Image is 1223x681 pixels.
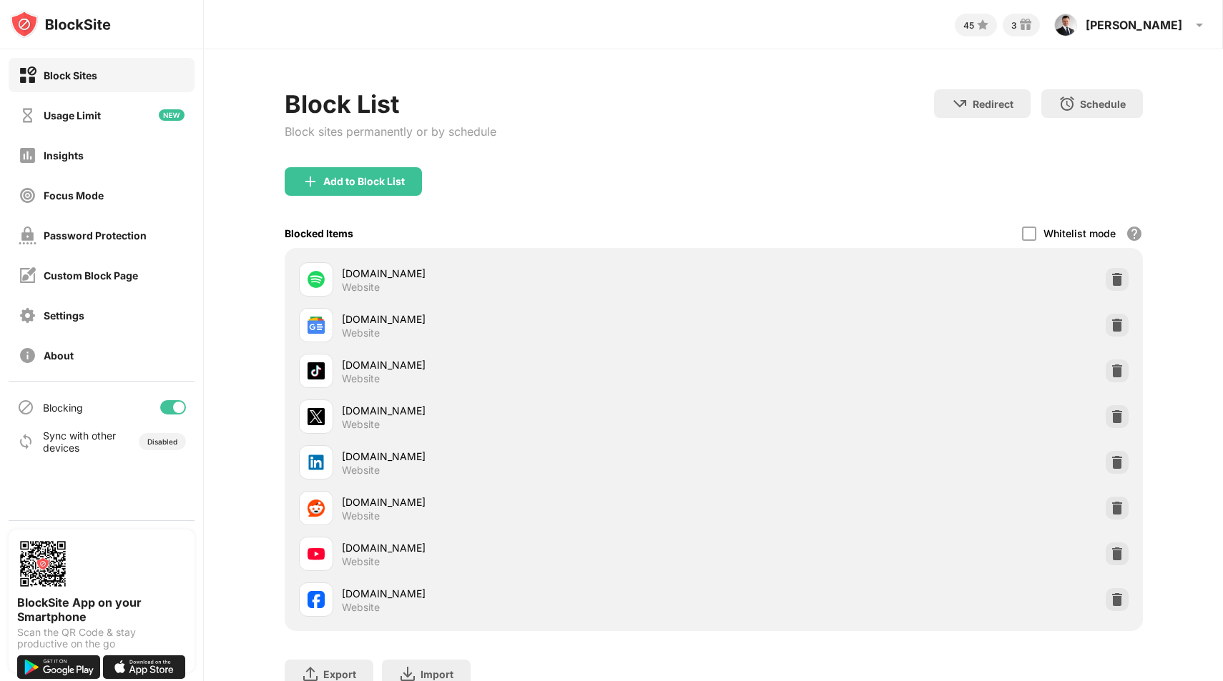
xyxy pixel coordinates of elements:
[421,668,453,680] div: Import
[342,540,714,555] div: [DOMAIN_NAME]
[342,509,380,522] div: Website
[342,449,714,464] div: [DOMAIN_NAME]
[1017,16,1034,34] img: reward-small.svg
[308,317,325,334] img: favicons
[44,309,84,322] div: Settings
[19,227,36,244] img: password-protection-off.svg
[159,109,185,121] img: new-icon.svg
[308,362,325,379] img: favicons
[285,124,496,139] div: Block sites permanently or by schedule
[43,429,117,454] div: Sync with other devices
[285,227,353,239] div: Blocked Items
[17,538,69,590] img: options-page-qr-code.png
[323,668,356,680] div: Export
[147,437,177,446] div: Disabled
[44,109,101,121] div: Usage Limit
[44,349,74,362] div: About
[17,655,100,679] img: get-it-on-google-play.svg
[342,464,380,477] div: Website
[19,187,36,204] img: focus-off.svg
[19,267,36,284] img: customize-block-page-off.svg
[19,66,36,84] img: block-on.svg
[285,89,496,119] div: Block List
[44,269,138,282] div: Custom Block Page
[19,347,36,364] img: about-off.svg
[44,229,147,242] div: Password Protection
[963,20,974,31] div: 45
[17,627,186,650] div: Scan the QR Code & stay productive on the go
[342,586,714,601] div: [DOMAIN_NAME]
[44,69,97,81] div: Block Sites
[342,403,714,418] div: [DOMAIN_NAME]
[308,454,325,471] img: favicons
[17,433,34,450] img: sync-icon.svg
[323,176,405,187] div: Add to Block List
[308,591,325,608] img: favicons
[974,16,991,34] img: points-small.svg
[103,655,186,679] img: download-on-the-app-store.svg
[1086,18,1182,32] div: [PERSON_NAME]
[1080,98,1126,110] div: Schedule
[342,357,714,372] div: [DOMAIN_NAME]
[44,149,84,161] div: Insights
[44,189,104,202] div: Focus Mode
[342,372,380,385] div: Website
[1011,20,1017,31] div: 3
[1054,14,1077,36] img: ACg8ocJkB1MMFqdv8Oy-C8Vz52N9rzoUnUToJ6WjhemCyILjA2k=s96-c
[308,408,325,425] img: favicons
[17,595,186,624] div: BlockSite App on your Smartphone
[342,601,380,614] div: Website
[19,106,36,124] img: time-usage-off.svg
[308,271,325,288] img: favicons
[19,307,36,324] img: settings-off.svg
[342,266,714,281] div: [DOMAIN_NAME]
[43,402,83,414] div: Blocking
[19,146,36,164] img: insights-off.svg
[308,545,325,562] img: favicons
[342,281,380,294] div: Website
[1043,227,1116,239] div: Whitelist mode
[342,494,714,509] div: [DOMAIN_NAME]
[342,418,380,431] div: Website
[342,327,380,339] div: Website
[342,555,380,568] div: Website
[10,10,111,39] img: logo-blocksite.svg
[973,98,1013,110] div: Redirect
[17,399,34,416] img: blocking-icon.svg
[342,312,714,327] div: [DOMAIN_NAME]
[308,499,325,517] img: favicons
